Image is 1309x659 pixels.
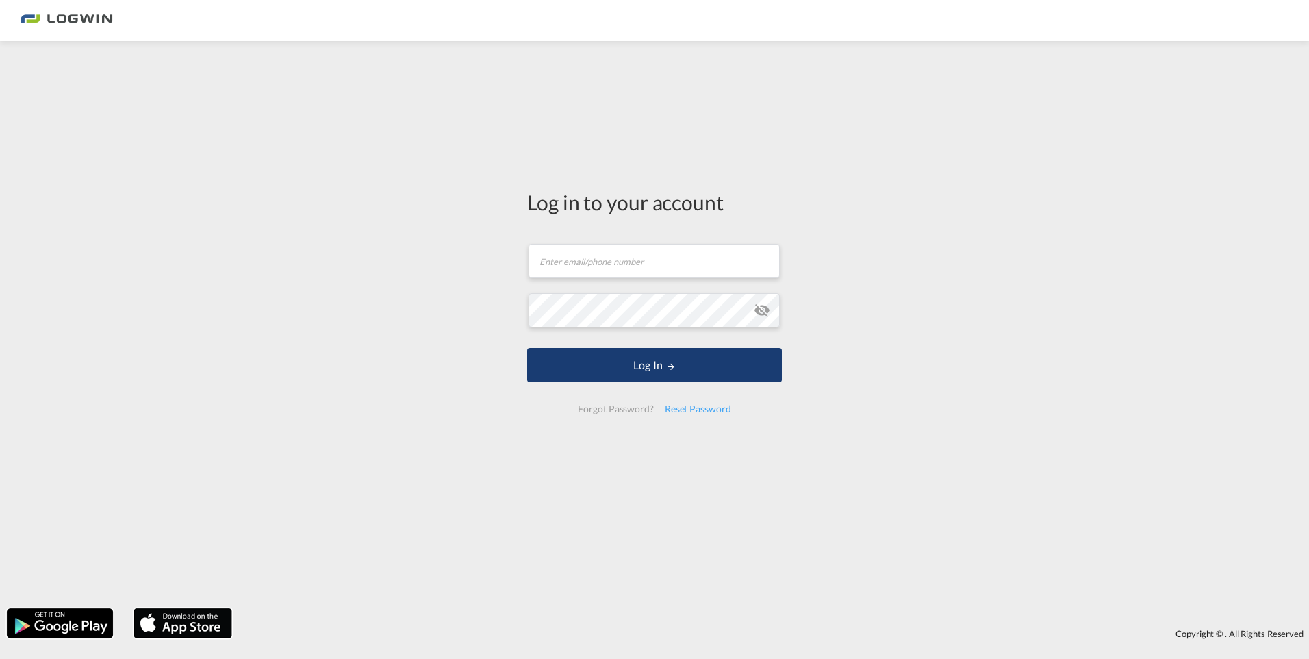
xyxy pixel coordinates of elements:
div: Copyright © . All Rights Reserved [239,622,1309,645]
div: Reset Password [659,397,737,421]
img: google.png [5,607,114,640]
img: bc73a0e0d8c111efacd525e4c8ad7d32.png [21,5,113,36]
button: LOGIN [527,348,782,382]
input: Enter email/phone number [529,244,780,278]
md-icon: icon-eye-off [754,302,770,319]
img: apple.png [132,607,233,640]
div: Log in to your account [527,188,782,216]
div: Forgot Password? [572,397,659,421]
